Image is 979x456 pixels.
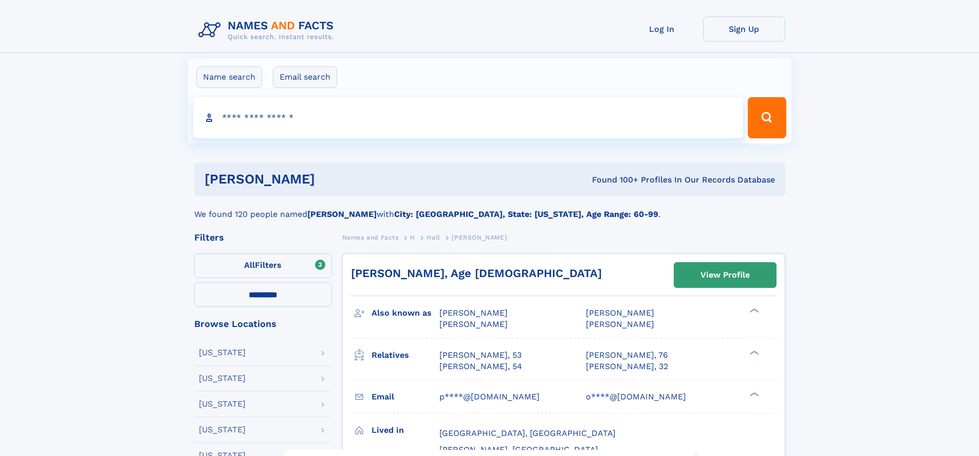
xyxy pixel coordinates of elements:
[194,196,785,221] div: We found 120 people named with .
[621,16,703,42] a: Log In
[747,391,760,397] div: ❯
[747,349,760,356] div: ❯
[199,426,246,434] div: [US_STATE]
[700,263,750,287] div: View Profile
[453,174,775,186] div: Found 100+ Profiles In Our Records Database
[427,231,440,244] a: Hall
[427,234,440,241] span: Hall
[586,308,654,318] span: [PERSON_NAME]
[703,16,785,42] a: Sign Up
[193,97,744,138] input: search input
[410,231,415,244] a: H
[586,350,668,361] a: [PERSON_NAME], 76
[439,308,508,318] span: [PERSON_NAME]
[199,374,246,382] div: [US_STATE]
[372,346,439,364] h3: Relatives
[351,267,602,280] a: [PERSON_NAME], Age [DEMOGRAPHIC_DATA]
[244,260,255,270] span: All
[205,173,454,186] h1: [PERSON_NAME]
[439,361,522,372] a: [PERSON_NAME], 54
[273,66,337,88] label: Email search
[410,234,415,241] span: H
[199,349,246,357] div: [US_STATE]
[439,319,508,329] span: [PERSON_NAME]
[372,388,439,406] h3: Email
[194,319,332,329] div: Browse Locations
[747,307,760,314] div: ❯
[439,428,616,438] span: [GEOGRAPHIC_DATA], [GEOGRAPHIC_DATA]
[194,233,332,242] div: Filters
[586,319,654,329] span: [PERSON_NAME]
[452,234,507,241] span: [PERSON_NAME]
[372,422,439,439] h3: Lived in
[199,400,246,408] div: [US_STATE]
[674,263,776,287] a: View Profile
[307,209,377,219] b: [PERSON_NAME]
[194,253,332,278] label: Filters
[194,16,342,44] img: Logo Names and Facts
[748,97,786,138] button: Search Button
[394,209,658,219] b: City: [GEOGRAPHIC_DATA], State: [US_STATE], Age Range: 60-99
[372,304,439,322] h3: Also known as
[196,66,262,88] label: Name search
[342,231,399,244] a: Names and Facts
[439,350,522,361] a: [PERSON_NAME], 53
[586,361,668,372] a: [PERSON_NAME], 32
[439,445,598,454] span: [PERSON_NAME], [GEOGRAPHIC_DATA]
